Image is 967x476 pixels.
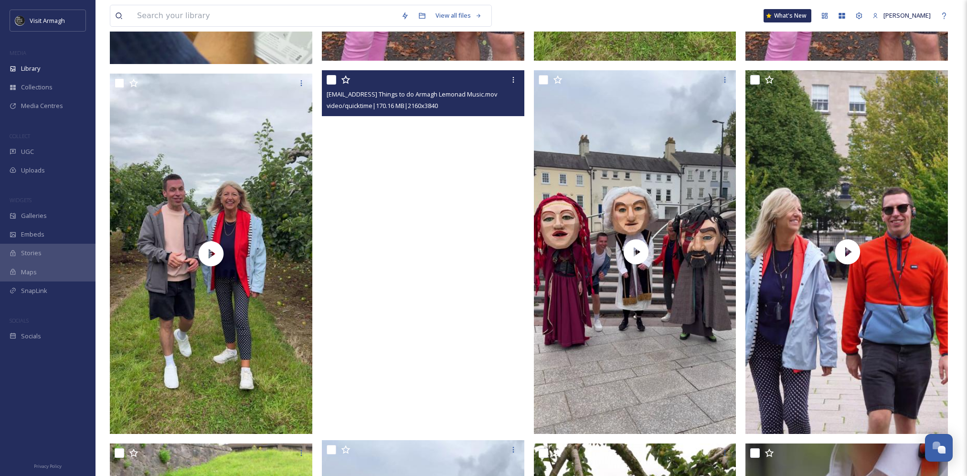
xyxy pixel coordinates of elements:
[10,49,26,56] span: MEDIA
[764,9,811,22] a: What's New
[431,6,487,25] a: View all files
[883,11,931,20] span: [PERSON_NAME]
[745,70,950,434] img: thumbnail
[21,83,53,92] span: Collections
[534,70,738,434] img: thumbnail
[10,196,32,204] span: WIDGETS
[21,230,44,239] span: Embeds
[10,317,29,324] span: SOCIALS
[110,74,312,434] img: thumbnail
[34,460,62,471] a: Privacy Policy
[925,434,953,462] button: Open Chat
[322,70,524,431] video: thewildatlantictraveller@outlook.com-Top Things to do Armagh Lemonad Music.mov
[21,332,41,341] span: Socials
[21,64,40,73] span: Library
[21,211,47,220] span: Galleries
[21,101,63,110] span: Media Centres
[132,5,396,26] input: Search your library
[15,16,25,25] img: THE-FIRST-PLACE-VISIT-ARMAGH.COM-BLACK.jpg
[21,249,42,258] span: Stories
[327,90,497,98] span: [EMAIL_ADDRESS] Things to do Armagh Lemonad Music.mov
[21,147,34,156] span: UGC
[868,6,935,25] a: [PERSON_NAME]
[10,132,30,140] span: COLLECT
[21,166,45,175] span: Uploads
[21,286,47,295] span: SnapLink
[30,16,65,25] span: Visit Armagh
[34,463,62,469] span: Privacy Policy
[327,101,438,110] span: video/quicktime | 170.16 MB | 2160 x 3840
[21,268,37,277] span: Maps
